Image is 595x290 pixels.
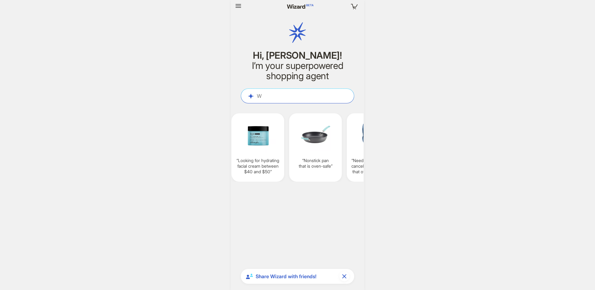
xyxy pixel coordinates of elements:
img: Need%20over-ear%20noise-canceling%20headphones%20that%20offer%20great%20sound%20quality%20and%20c... [349,117,397,153]
q: Looking for hydrating facial cream between $40 and $50 [234,158,282,175]
span: Share Wizard with friends! [256,273,337,280]
div: Need over-ear noise-canceling headphones that offer great sound quality and comfort for long use [347,113,399,182]
h2: I’m your superpowered shopping agent [241,61,354,81]
div: Share Wizard with friends! [241,269,354,284]
h1: Hi, [PERSON_NAME]! [241,50,354,61]
q: Need over-ear noise-canceling headphones that offer great sound quality and comfort for long use [349,158,397,175]
div: Looking for hydrating facial cream between $40 and $50 [231,113,284,182]
img: Nonstick%20pan%20that%20is%20ovensafe-91bcac04.png [292,117,339,153]
div: Nonstick pan that is oven-safe [289,113,342,182]
img: Looking%20for%20hydrating%20facial%20cream%20between%2040%20and%2050-cd94efd8.png [234,117,282,153]
q: Nonstick pan that is oven-safe [292,158,339,169]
